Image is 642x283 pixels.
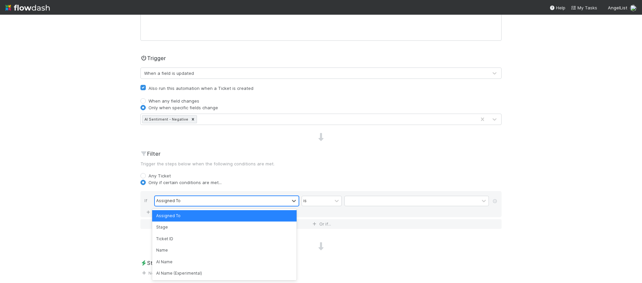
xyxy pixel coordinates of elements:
div: Assigned To [156,198,181,204]
div: If [144,196,154,207]
div: AI Name [152,256,297,268]
h2: Trigger [140,54,166,62]
div: Help [549,4,565,11]
label: Only when specific fields change [148,104,218,111]
div: Name [152,245,297,256]
img: avatar_a8b9208c-77c1-4b07-b461-d8bc701f972e.png [630,5,637,11]
span: My Tasks [571,5,597,10]
div: Ticket ID [152,233,297,245]
div: is [303,198,307,204]
label: When any field changes [148,98,199,104]
a: New step [140,270,169,276]
div: AI Name (Experimental) [152,268,297,279]
label: Any Ticket [148,172,171,179]
a: And.. [144,207,166,217]
span: AngelList [608,5,627,10]
p: Trigger the steps below when the following conditions are met. [140,160,502,167]
div: Stage [152,222,297,233]
div: When a field is updated [144,70,194,77]
button: Or if... [140,219,502,229]
div: Assigned To [152,210,297,222]
h2: Steps when triggered [140,259,502,267]
h2: Filter [140,150,502,158]
a: My Tasks [571,4,597,11]
img: logo-inverted-e16ddd16eac7371096b0.svg [5,2,50,13]
div: AI Sentiment - Negative [142,116,189,123]
label: Also run this automation when a Ticket is created [148,84,253,92]
label: Only if certain conditions are met... [148,179,222,186]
